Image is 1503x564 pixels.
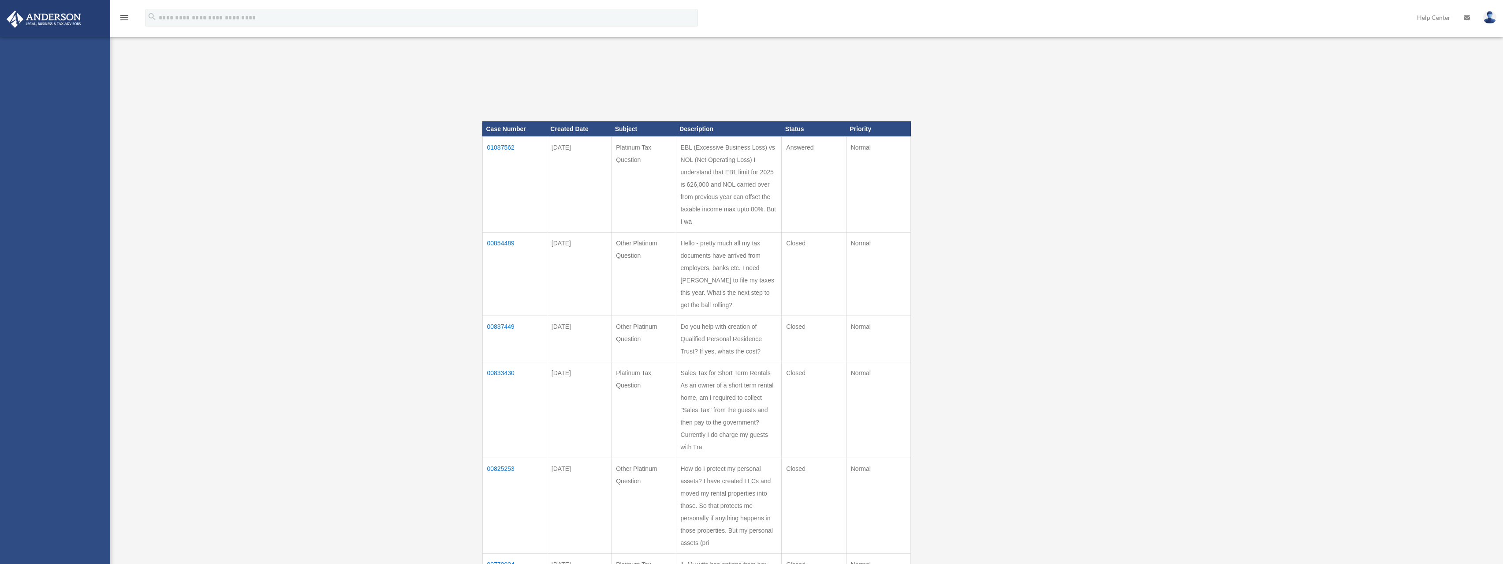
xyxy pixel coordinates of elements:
[547,458,611,553] td: [DATE]
[482,316,547,362] td: 00837449
[482,121,547,136] th: Case Number
[482,458,547,553] td: 00825253
[147,12,157,22] i: search
[676,136,782,232] td: EBL (Excessive Business Loss) vs NOL (Net Operating Loss) I understand that EBL limit for 2025 is...
[782,232,846,316] td: Closed
[846,136,910,232] td: Normal
[547,362,611,458] td: [DATE]
[676,362,782,458] td: Sales Tax for Short Term Rentals As an owner of a short term rental home, am I required to collec...
[547,121,611,136] th: Created Date
[676,232,782,316] td: Hello - pretty much all my tax documents have arrived from employers, banks etc. I need [PERSON_N...
[482,232,547,316] td: 00854489
[676,316,782,362] td: Do you help with creation of Qualified Personal Residence Trust? If yes, whats the cost?
[782,136,846,232] td: Answered
[846,121,910,136] th: Priority
[782,362,846,458] td: Closed
[782,316,846,362] td: Closed
[782,458,846,553] td: Closed
[1483,11,1496,24] img: User Pic
[846,458,910,553] td: Normal
[846,316,910,362] td: Normal
[4,11,84,28] img: Anderson Advisors Platinum Portal
[119,15,130,23] a: menu
[119,12,130,23] i: menu
[612,362,676,458] td: Platinum Tax Question
[547,136,611,232] td: [DATE]
[612,121,676,136] th: Subject
[547,316,611,362] td: [DATE]
[612,136,676,232] td: Platinum Tax Question
[612,316,676,362] td: Other Platinum Question
[846,232,910,316] td: Normal
[482,136,547,232] td: 01087562
[482,362,547,458] td: 00833430
[612,458,676,553] td: Other Platinum Question
[547,232,611,316] td: [DATE]
[612,232,676,316] td: Other Platinum Question
[676,458,782,553] td: How do I protect my personal assets? I have created LLCs and moved my rental properties into thos...
[782,121,846,136] th: Status
[846,362,910,458] td: Normal
[676,121,782,136] th: Description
